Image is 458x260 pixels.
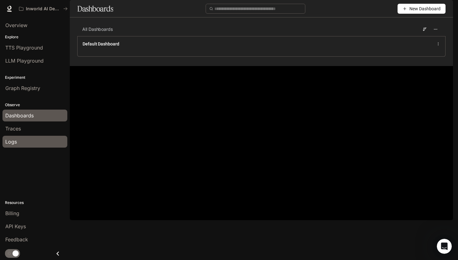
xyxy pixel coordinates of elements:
[83,41,119,47] a: Default Dashboard
[437,239,452,254] iframe: Intercom live chat
[77,2,113,15] h1: Dashboards
[398,4,446,14] button: New Dashboard
[26,6,61,12] p: Inworld AI Demos
[16,2,70,15] button: All workspaces
[409,5,441,12] span: New Dashboard
[82,26,113,32] span: All Dashboards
